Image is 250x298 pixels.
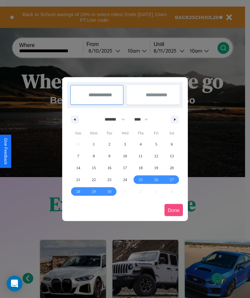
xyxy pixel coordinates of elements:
button: 10 [117,150,133,162]
button: 16 [102,162,117,174]
span: Tue [102,128,117,138]
span: 30 [108,186,112,197]
span: 3 [124,138,126,150]
button: 3 [117,138,133,150]
button: 12 [148,150,164,162]
span: Sat [164,128,180,138]
span: 23 [108,174,112,186]
button: 17 [117,162,133,174]
button: 27 [164,174,180,186]
button: 5 [148,138,164,150]
span: 9 [109,150,111,162]
button: 19 [148,162,164,174]
span: 11 [139,150,143,162]
button: 6 [164,138,180,150]
span: 24 [123,174,127,186]
button: 22 [86,174,101,186]
span: Wed [117,128,133,138]
span: 6 [171,138,173,150]
span: 22 [92,174,96,186]
span: 4 [139,138,141,150]
span: 12 [154,150,158,162]
span: Fri [148,128,164,138]
span: 8 [93,150,95,162]
span: 2 [109,138,111,150]
span: 20 [170,162,174,174]
span: 29 [92,186,96,197]
div: Give Feedback [3,138,8,165]
button: 29 [86,186,101,197]
button: 7 [70,150,86,162]
span: 26 [154,174,158,186]
button: 26 [148,174,164,186]
span: Thu [133,128,148,138]
span: 7 [77,150,79,162]
button: 11 [133,150,148,162]
span: Sun [70,128,86,138]
button: 1 [86,138,101,150]
span: 19 [154,162,158,174]
button: 24 [117,174,133,186]
span: 18 [138,162,142,174]
button: 15 [86,162,101,174]
button: 13 [164,150,180,162]
button: 28 [70,186,86,197]
span: 14 [76,162,80,174]
span: 25 [138,174,142,186]
button: 9 [102,150,117,162]
button: 18 [133,162,148,174]
button: 23 [102,174,117,186]
span: 1 [93,138,95,150]
span: 15 [92,162,96,174]
button: 2 [102,138,117,150]
button: 8 [86,150,101,162]
button: 21 [70,174,86,186]
span: 17 [123,162,127,174]
button: 14 [70,162,86,174]
span: 28 [76,186,80,197]
span: 10 [123,150,127,162]
button: 4 [133,138,148,150]
span: 27 [170,174,174,186]
button: 20 [164,162,180,174]
span: 5 [155,138,157,150]
span: Mon [86,128,101,138]
button: Done [164,204,183,216]
button: 25 [133,174,148,186]
span: 13 [170,150,174,162]
span: 21 [76,174,80,186]
span: 16 [108,162,112,174]
button: 30 [102,186,117,197]
div: Open Intercom Messenger [7,276,22,291]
